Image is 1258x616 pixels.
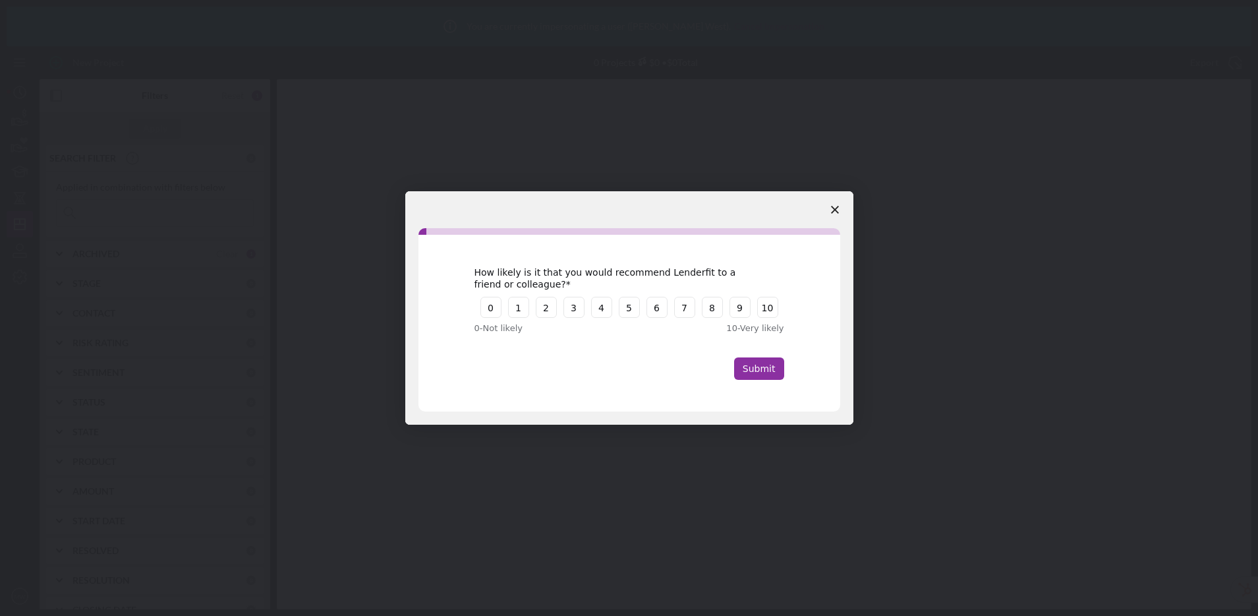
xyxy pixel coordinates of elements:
[508,297,529,318] button: 1
[563,297,585,318] button: 3
[674,297,695,318] button: 7
[536,297,557,318] button: 2
[702,297,723,318] button: 8
[729,297,751,318] button: 9
[666,322,784,335] div: 10 - Very likely
[816,191,853,228] span: Close survey
[646,297,668,318] button: 6
[734,357,784,380] button: Submit
[480,297,501,318] button: 0
[619,297,640,318] button: 5
[591,297,612,318] button: 4
[474,322,593,335] div: 0 - Not likely
[757,297,778,318] button: 10
[474,266,764,290] div: How likely is it that you would recommend Lenderfit to a friend or colleague?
